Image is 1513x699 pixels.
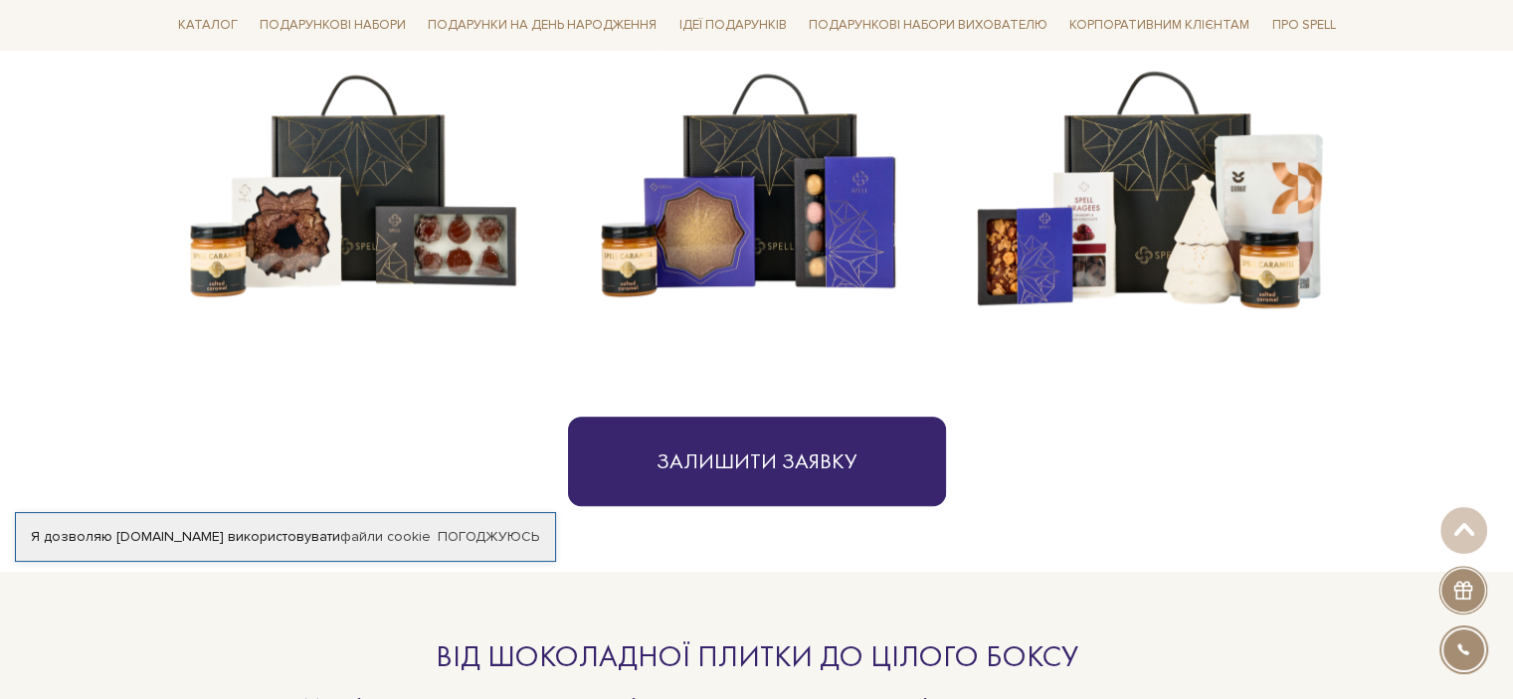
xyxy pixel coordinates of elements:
[252,10,414,41] a: Подарункові набори
[340,528,431,545] a: файли cookie
[568,417,946,506] button: Залишити заявку
[801,8,1055,42] a: Подарункові набори вихователю
[1263,10,1343,41] a: Про Spell
[299,637,1215,676] div: Від шоколадної плитки до цілого боксу
[1061,8,1257,42] a: Корпоративним клієнтам
[438,528,539,546] a: Погоджуюсь
[170,10,246,41] a: Каталог
[420,10,664,41] a: Подарунки на День народження
[16,528,555,546] div: Я дозволяю [DOMAIN_NAME] використовувати
[670,10,794,41] a: Ідеї подарунків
